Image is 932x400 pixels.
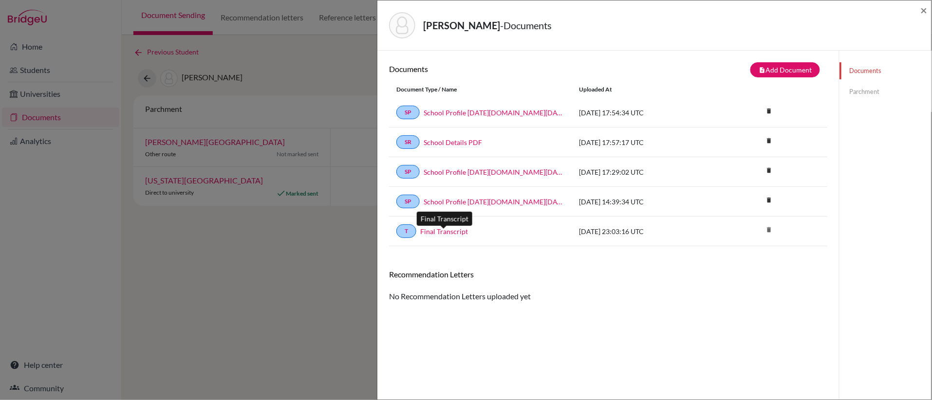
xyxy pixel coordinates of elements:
[762,193,776,207] i: delete
[839,83,932,100] a: Parchment
[572,85,718,94] div: Uploaded at
[396,106,420,119] a: SP
[921,3,928,17] span: ×
[396,195,420,208] a: SP
[572,108,718,118] div: [DATE] 17:54:34 UTC
[759,67,765,73] i: note_add
[762,163,776,178] i: delete
[396,135,420,149] a: SR
[762,222,776,237] i: delete
[389,64,608,73] h6: Documents
[750,62,820,77] button: note_addAdd Document
[921,4,928,16] button: Close
[420,226,468,236] a: Final Transcript
[396,165,420,179] a: SP
[389,85,572,94] div: Document Type / Name
[839,62,932,79] a: Documents
[424,137,482,147] a: School Details PDF
[572,137,718,147] div: [DATE] 17:57:17 UTC
[396,224,416,238] a: T
[762,135,776,148] a: delete
[389,270,827,302] div: No Recommendation Letters uploaded yet
[762,105,776,118] a: delete
[417,212,472,226] div: Final Transcript
[424,108,564,118] a: School Profile [DATE][DOMAIN_NAME][DATE]_wide
[762,104,776,118] i: delete
[423,19,500,31] strong: [PERSON_NAME]
[424,167,564,177] a: School Profile [DATE][DOMAIN_NAME][DATE]_wide
[572,197,718,207] div: [DATE] 14:39:34 UTC
[389,270,827,279] h6: Recommendation Letters
[762,194,776,207] a: delete
[762,133,776,148] i: delete
[572,167,718,177] div: [DATE] 17:29:02 UTC
[762,164,776,178] a: delete
[424,197,564,207] a: School Profile [DATE][DOMAIN_NAME][DATE]_wide
[500,19,552,31] span: - Documents
[572,226,718,236] div: [DATE] 23:03:16 UTC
